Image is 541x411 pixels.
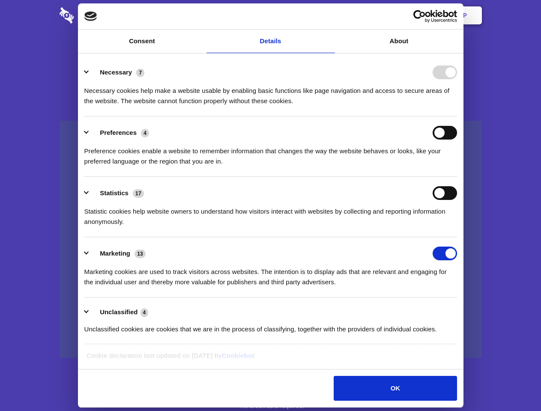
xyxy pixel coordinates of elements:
a: Cookiebot [222,352,254,359]
label: Statistics [100,189,129,197]
a: Login [389,2,426,29]
img: logo-wordmark-white-trans-d4663122ce5f474addd5e946df7df03e33cb6a1c49d2221995e7729f52c070b2.svg [60,7,133,24]
a: Usercentrics Cookiebot - opens in a new window [382,10,457,23]
div: Necessary cookies help make a website usable by enabling basic functions like page navigation and... [84,79,457,106]
button: Unclassified (4) [84,307,154,318]
a: Pricing [251,2,289,29]
button: OK [334,376,457,401]
div: Statistic cookies help website owners to understand how visitors interact with websites by collec... [84,200,457,227]
span: 13 [135,250,146,258]
span: 7 [136,68,144,77]
div: Unclassified cookies are cookies that we are in the process of classifying, together with the pro... [84,318,457,334]
h4: Auto-redaction of sensitive data, encrypted data sharing and self-destructing private chats. Shar... [60,78,482,106]
a: Contact [347,2,387,29]
h1: Eliminate Slack Data Loss. [60,39,482,69]
span: 4 [141,129,149,137]
button: Preferences (4) [84,126,155,140]
div: Cookie declaration last updated on [DATE] by [80,351,461,367]
img: logo [84,12,97,21]
button: Marketing (13) [84,247,151,260]
label: Marketing [100,250,130,257]
button: Statistics (17) [84,186,149,200]
a: Wistia video thumbnail [60,121,482,358]
span: 4 [140,308,149,317]
button: Necessary (7) [84,66,150,79]
a: Details [206,30,335,53]
a: Consent [78,30,206,53]
label: Preferences [100,129,137,136]
label: Necessary [100,68,132,76]
span: 17 [133,189,144,198]
a: About [335,30,463,53]
div: Marketing cookies are used to track visitors across websites. The intention is to display ads tha... [84,260,457,287]
div: Preference cookies enable a website to remember information that changes the way the website beha... [84,140,457,167]
iframe: Drift Widget Chat Controller [498,368,531,401]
